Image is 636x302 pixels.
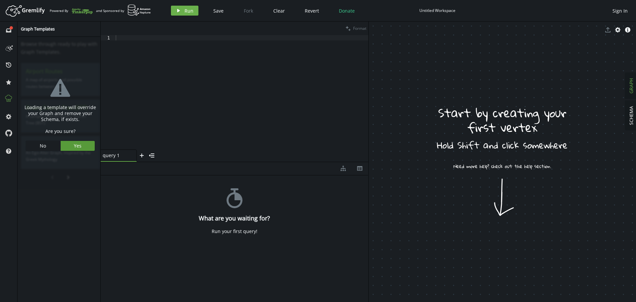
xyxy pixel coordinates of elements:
span: Graph Templates [21,26,55,32]
span: Revert [305,8,319,14]
span: query 1 [103,152,129,158]
span: No [40,143,46,149]
h4: What are you waiting for? [199,215,270,222]
button: Revert [300,6,324,16]
button: Fork [238,6,258,16]
div: 1 [101,35,114,40]
button: No [26,141,60,151]
div: Powered By [50,5,93,17]
span: Save [213,8,224,14]
div: Loading a template will override your Graph and remove your Schema, if exists. Are you sure? [19,104,101,134]
button: Format [344,22,368,35]
span: Donate [339,8,355,14]
span: Clear [273,8,285,14]
span: Fork [244,8,253,14]
div: and Sponsored by [96,4,151,17]
span: Sign In [612,8,628,14]
button: Save [208,6,229,16]
span: GRAPH [628,78,634,93]
span: Format [353,26,366,31]
div: Untitled Workspace [419,8,455,13]
button: Donate [334,6,360,16]
button: Run [171,6,198,16]
button: Yes [61,141,95,151]
span: Run [185,8,193,14]
button: Clear [268,6,290,16]
span: Yes [74,143,81,149]
img: AWS Neptune [128,4,151,16]
button: Sign In [609,6,631,16]
div: Run your first query! [212,228,257,234]
span: SCHEMA [628,106,634,125]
